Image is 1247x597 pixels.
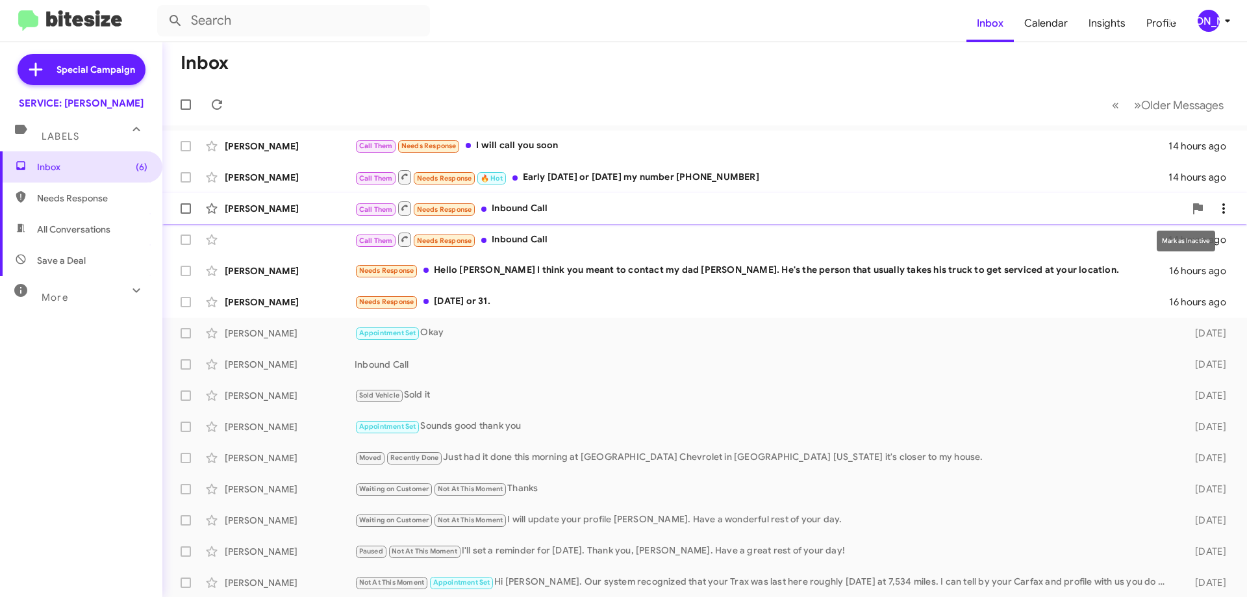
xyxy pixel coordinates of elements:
div: [DATE] [1174,576,1237,589]
span: Sold Vehicle [359,391,399,400]
span: Needs Response [359,298,414,306]
button: Next [1126,92,1231,118]
div: [PERSON_NAME] [225,420,355,433]
h1: Inbox [181,53,229,73]
span: Needs Response [417,174,472,183]
span: Needs Response [359,266,414,275]
div: [DATE] [1174,389,1237,402]
div: 16 hours ago [1169,264,1237,277]
div: Thanks [355,481,1174,496]
div: [PERSON_NAME] [225,545,355,558]
div: Hello [PERSON_NAME] I think you meant to contact my dad [PERSON_NAME]. He's the person that usual... [355,263,1169,278]
div: [PERSON_NAME] [225,514,355,527]
button: Previous [1104,92,1127,118]
div: [PERSON_NAME] [225,296,355,309]
div: I will update your profile [PERSON_NAME]. Have a wonderful rest of your day. [355,513,1174,527]
span: Needs Response [401,142,457,150]
div: 14 hours ago [1168,140,1237,153]
span: Call Them [359,236,393,245]
span: Call Them [359,174,393,183]
span: (6) [136,160,147,173]
div: Inbound Call [355,358,1174,371]
div: Sounds good thank you [355,419,1174,434]
div: 14 hours ago [1168,171,1237,184]
span: Not At This Moment [438,516,503,524]
div: [DATE] [1174,545,1237,558]
div: [DATE] or 31. [355,294,1169,309]
div: [PERSON_NAME] [225,576,355,589]
div: [PERSON_NAME] [225,358,355,371]
span: Recently Done [390,453,439,462]
div: I will call you soon [355,138,1168,153]
span: All Conversations [37,223,110,236]
span: Special Campaign [57,63,135,76]
div: [PERSON_NAME] [225,327,355,340]
a: Calendar [1014,5,1078,42]
span: Call Them [359,205,393,214]
div: [PERSON_NAME] [225,389,355,402]
span: Inbox [37,160,147,173]
div: SERVICE: [PERSON_NAME] [19,97,144,110]
a: Special Campaign [18,54,145,85]
span: Appointment Set [433,578,490,587]
span: Appointment Set [359,329,416,337]
div: [DATE] [1174,420,1237,433]
div: [PERSON_NAME] [1198,10,1220,32]
div: Hi [PERSON_NAME]. Our system recognized that your Trax was last here roughly [DATE] at 7,534 mile... [355,575,1174,590]
span: Needs Response [37,192,147,205]
div: Mark as Inactive [1157,231,1215,251]
div: 16 hours ago [1169,296,1237,309]
input: Search [157,5,430,36]
div: [PERSON_NAME] [225,483,355,496]
div: [DATE] [1174,483,1237,496]
div: [DATE] [1174,451,1237,464]
a: Inbox [966,5,1014,42]
div: [DATE] [1174,327,1237,340]
div: [PERSON_NAME] [225,451,355,464]
div: Early [DATE] or [DATE] my number [PHONE_NUMBER] [355,169,1168,185]
span: Needs Response [417,205,472,214]
a: Insights [1078,5,1136,42]
span: Waiting on Customer [359,485,429,493]
nav: Page navigation example [1105,92,1231,118]
span: » [1134,97,1141,113]
span: Call Them [359,142,393,150]
span: Needs Response [417,236,472,245]
div: [DATE] [1174,514,1237,527]
div: Sold it [355,388,1174,403]
div: [PERSON_NAME] [225,264,355,277]
div: Inbound Call [355,200,1185,216]
div: I'll set a reminder for [DATE]. Thank you, [PERSON_NAME]. Have a great rest of your day! [355,544,1174,559]
span: Waiting on Customer [359,516,429,524]
span: Paused [359,547,383,555]
div: Inbound Call [355,231,1168,248]
span: Appointment Set [359,422,416,431]
div: Just had it done this morning at [GEOGRAPHIC_DATA] Chevrolet in [GEOGRAPHIC_DATA] [US_STATE] it's... [355,450,1174,465]
span: Labels [42,131,79,142]
span: 🔥 Hot [481,174,503,183]
div: Okay [355,325,1174,340]
span: Save a Deal [37,254,86,267]
span: Not At This Moment [359,578,425,587]
span: More [42,292,68,303]
div: [PERSON_NAME] [225,140,355,153]
a: Profile [1136,5,1187,42]
span: Older Messages [1141,98,1224,112]
span: « [1112,97,1119,113]
span: Not At This Moment [392,547,457,555]
button: [PERSON_NAME] [1187,10,1233,32]
span: Not At This Moment [438,485,503,493]
div: [PERSON_NAME] [225,202,355,215]
div: [PERSON_NAME] [225,171,355,184]
div: [DATE] [1174,358,1237,371]
span: Moved [359,453,382,462]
